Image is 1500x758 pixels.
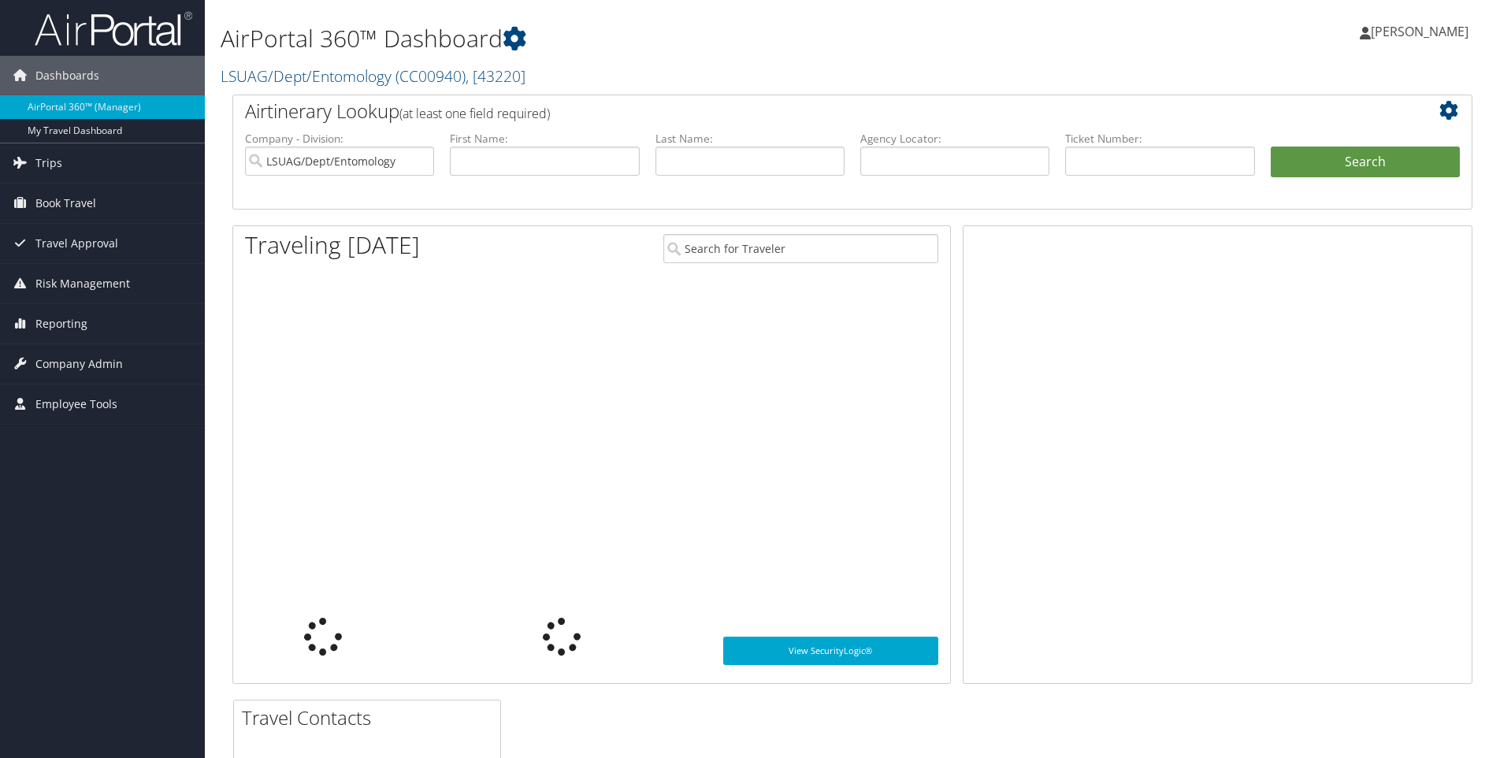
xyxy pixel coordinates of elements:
[35,184,96,223] span: Book Travel
[35,264,130,303] span: Risk Management
[723,637,938,665] a: View SecurityLogic®
[35,10,192,47] img: airportal-logo.png
[450,131,639,147] label: First Name:
[655,131,845,147] label: Last Name:
[395,65,466,87] span: ( CC00940 )
[399,105,550,122] span: (at least one field required)
[245,98,1357,124] h2: Airtinerary Lookup
[221,22,1063,55] h1: AirPortal 360™ Dashboard
[35,224,118,263] span: Travel Approval
[242,704,500,731] h2: Travel Contacts
[1065,131,1254,147] label: Ticket Number:
[245,131,434,147] label: Company - Division:
[466,65,525,87] span: , [ 43220 ]
[221,65,525,87] a: LSUAG/Dept/Entomology
[1360,8,1484,55] a: [PERSON_NAME]
[35,143,62,183] span: Trips
[860,131,1049,147] label: Agency Locator:
[35,385,117,424] span: Employee Tools
[245,229,420,262] h1: Traveling [DATE]
[35,56,99,95] span: Dashboards
[1371,23,1468,40] span: [PERSON_NAME]
[35,304,87,344] span: Reporting
[663,234,938,263] input: Search for Traveler
[35,344,123,384] span: Company Admin
[1271,147,1460,178] button: Search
